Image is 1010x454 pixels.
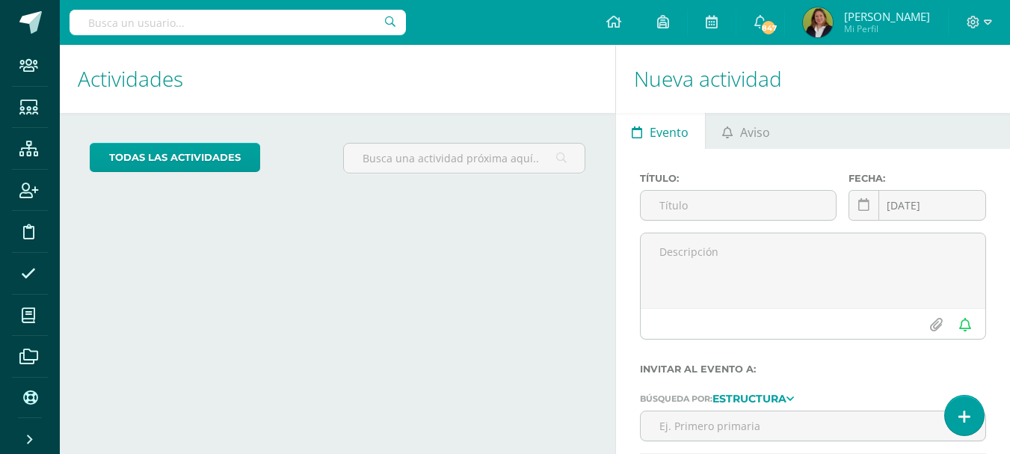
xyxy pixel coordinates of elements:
a: todas las Actividades [90,143,260,172]
input: Ej. Primero primaria [641,411,985,441]
h1: Actividades [78,45,597,113]
label: Invitar al evento a: [640,363,986,375]
img: a164061a65f1df25e60207af94843a26.png [803,7,833,37]
span: 847 [760,19,777,36]
span: Mi Perfil [844,22,930,35]
strong: Estructura [712,392,786,405]
a: Aviso [706,113,786,149]
a: Evento [616,113,705,149]
a: Estructura [712,393,794,403]
label: Título: [640,173,837,184]
input: Fecha de entrega [849,191,985,220]
span: Aviso [740,114,770,150]
span: [PERSON_NAME] [844,9,930,24]
span: Evento [650,114,689,150]
input: Busca un usuario... [70,10,406,35]
span: Búsqueda por: [640,393,712,404]
label: Fecha: [849,173,986,184]
input: Título [641,191,837,220]
h1: Nueva actividad [634,45,992,113]
input: Busca una actividad próxima aquí... [344,144,584,173]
